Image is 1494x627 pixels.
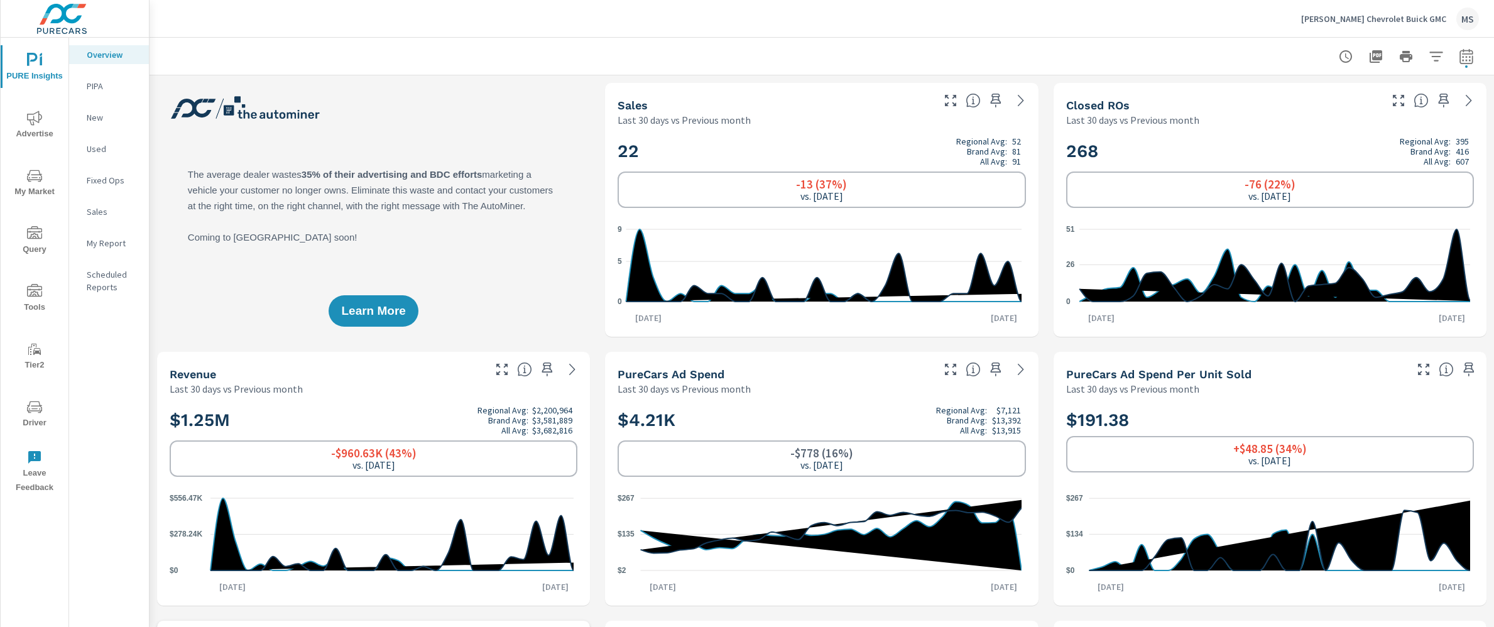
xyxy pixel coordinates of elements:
span: Query [4,226,65,257]
text: $0 [170,566,178,575]
span: Average cost of advertising per each vehicle sold at the dealer over the selected date range. The... [1439,362,1454,377]
p: [DATE] [1079,312,1123,324]
h6: -$778 (16%) [790,447,853,459]
button: Make Fullscreen [492,359,512,379]
p: Last 30 days vs Previous month [1066,112,1199,128]
div: nav menu [1,38,68,500]
button: Learn More [329,295,418,327]
p: 81 [1012,146,1021,156]
span: PURE Insights [4,53,65,84]
p: [DATE] [982,581,1026,593]
h6: +$48.85 (34%) [1233,442,1307,455]
div: Scheduled Reports [69,265,149,297]
span: Advertise [4,111,65,141]
p: Brand Avg: [488,415,528,425]
p: [DATE] [210,581,254,593]
span: Tools [4,284,65,315]
div: Used [69,139,149,158]
p: Regional Avg: [936,405,987,415]
p: [DATE] [1430,581,1474,593]
p: Regional Avg: [956,136,1007,146]
h2: $1.25M [170,405,577,435]
p: vs. [DATE] [1248,190,1291,202]
span: Tier2 [4,342,65,373]
p: 91 [1012,156,1021,166]
span: Save this to your personalized report [1459,359,1479,379]
button: Make Fullscreen [1388,90,1409,111]
p: [DATE] [1089,581,1133,593]
text: $267 [618,494,635,503]
button: Make Fullscreen [941,90,961,111]
p: Brand Avg: [947,415,987,425]
button: Select Date Range [1454,44,1479,69]
button: Print Report [1393,44,1419,69]
div: Fixed Ops [69,171,149,190]
p: New [87,111,139,124]
p: Last 30 days vs Previous month [1066,381,1199,396]
p: Sales [87,205,139,218]
p: $2,200,964 [532,405,572,415]
p: [PERSON_NAME] Chevrolet Buick GMC [1301,13,1446,25]
p: [DATE] [982,312,1026,324]
p: [DATE] [626,312,670,324]
text: 51 [1066,225,1075,234]
div: New [69,108,149,127]
text: $134 [1066,530,1083,538]
p: Overview [87,48,139,61]
p: 416 [1456,146,1469,156]
a: See more details in report [1459,90,1479,111]
p: All Avg: [960,425,987,435]
text: $135 [618,530,635,538]
p: $3,682,816 [532,425,572,435]
div: My Report [69,234,149,253]
p: 52 [1012,136,1021,146]
button: Apply Filters [1424,44,1449,69]
h2: 22 [618,136,1025,166]
p: Fixed Ops [87,174,139,187]
h2: $191.38 [1066,409,1474,431]
p: $13,915 [992,425,1021,435]
p: PIPA [87,80,139,92]
h5: Sales [618,99,648,112]
p: vs. [DATE] [800,190,843,202]
text: $0 [1066,566,1075,575]
a: See more details in report [1011,359,1031,379]
p: Regional Avg: [477,405,528,415]
span: Driver [4,400,65,430]
p: Used [87,143,139,155]
span: Save this to your personalized report [986,359,1006,379]
h5: PureCars Ad Spend Per Unit Sold [1066,368,1251,381]
h5: PureCars Ad Spend [618,368,724,381]
p: vs. [DATE] [1248,455,1291,466]
span: Learn More [341,305,405,317]
p: My Report [87,237,139,249]
h2: 268 [1066,136,1474,166]
p: All Avg: [1424,156,1451,166]
button: Make Fullscreen [1414,359,1434,379]
h6: -76 (22%) [1245,178,1295,190]
p: Last 30 days vs Previous month [618,381,751,396]
text: $2 [618,566,626,575]
span: Save this to your personalized report [986,90,1006,111]
div: PIPA [69,77,149,95]
p: All Avg: [980,156,1007,166]
p: All Avg: [501,425,528,435]
span: Save this to your personalized report [537,359,557,379]
div: Overview [69,45,149,64]
a: See more details in report [1011,90,1031,111]
text: 5 [618,257,622,266]
button: Make Fullscreen [941,359,961,379]
p: $3,581,889 [532,415,572,425]
text: $556.47K [170,494,202,503]
text: 26 [1066,260,1075,269]
p: Regional Avg: [1400,136,1451,146]
p: vs. [DATE] [352,459,395,471]
h5: Closed ROs [1066,99,1130,112]
text: $267 [1066,494,1083,503]
p: vs. [DATE] [800,459,843,471]
p: Last 30 days vs Previous month [170,381,303,396]
span: Number of Repair Orders Closed by the selected dealership group over the selected time range. [So... [1414,93,1429,108]
span: Total sales revenue over the selected date range. [Source: This data is sourced from the dealer’s... [517,362,532,377]
span: Total cost of media for all PureCars channels for the selected dealership group over the selected... [966,362,981,377]
span: Save this to your personalized report [1434,90,1454,111]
